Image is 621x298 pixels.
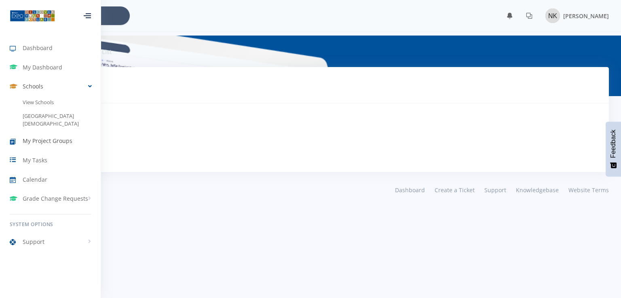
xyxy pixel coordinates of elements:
span: My Project Groups [23,136,72,145]
span: My Tasks [23,156,47,164]
span: Schools [23,82,43,90]
div: © 2025 [12,186,304,194]
p: Tasks To Do [22,86,403,95]
span: Calendar [23,175,47,184]
a: Image placeholder [PERSON_NAME] [539,7,609,25]
span: Grade Change Requests [23,194,88,203]
h6: System Options [10,221,91,228]
h3: Tasks [22,75,403,86]
a: Support [479,184,511,196]
span: [PERSON_NAME] [563,12,609,20]
a: Knowledgebase [511,184,564,196]
span: Support [23,237,44,246]
span: Dashboard [23,44,53,52]
h3: No Tasks Pending [41,132,580,143]
img: ... [10,9,55,22]
a: Website Terms [564,184,609,196]
span: Knowledgebase [516,186,559,194]
a: Dashboard [390,184,430,196]
span: Feedback [610,130,617,158]
li: List [93,48,112,56]
img: Image placeholder [545,8,560,23]
button: Feedback - Show survey [606,122,621,176]
a: Create a Ticket [430,184,479,196]
span: My Dashboard [23,63,62,71]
